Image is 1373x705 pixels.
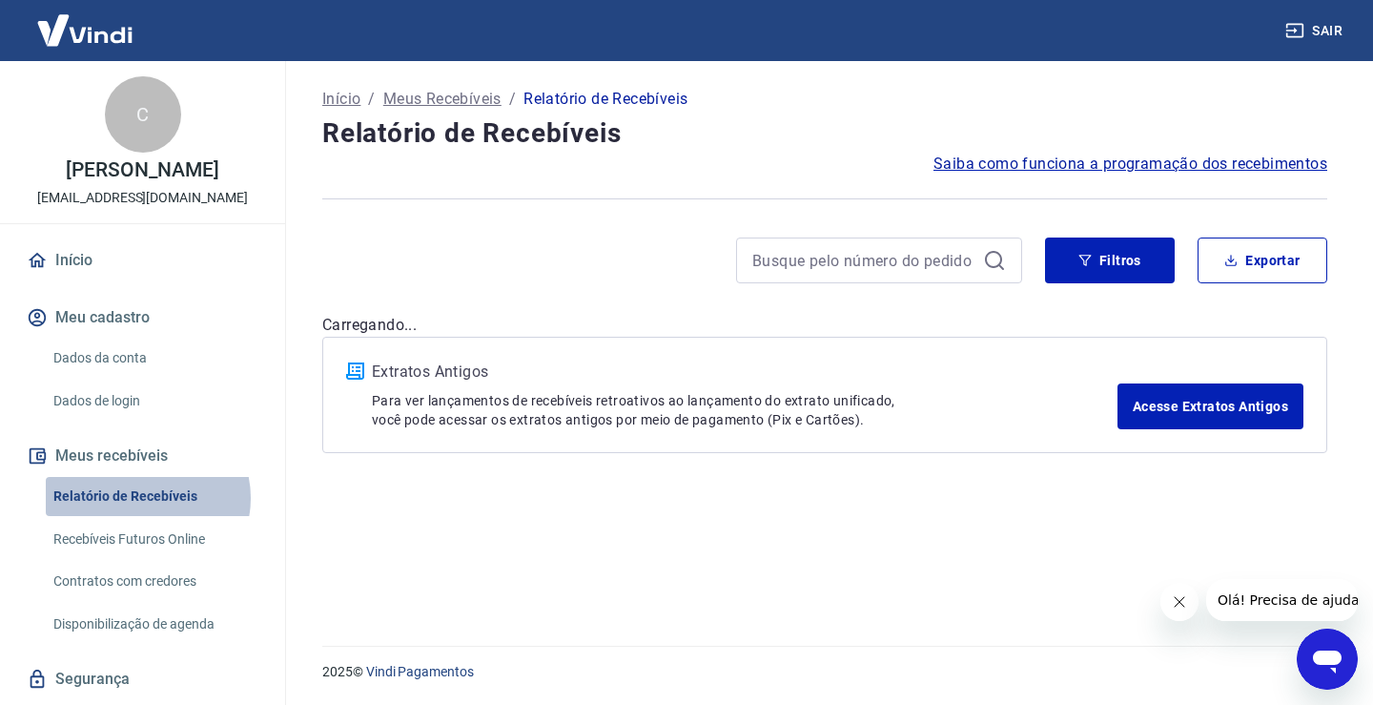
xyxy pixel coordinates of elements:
[383,88,502,111] a: Meus Recebíveis
[372,361,1117,384] p: Extratos Antigos
[66,160,218,180] p: [PERSON_NAME]
[1117,384,1303,429] a: Acesse Extratos Antigos
[346,363,364,380] img: ícone
[368,88,375,111] p: /
[37,188,248,208] p: [EMAIL_ADDRESS][DOMAIN_NAME]
[322,114,1327,153] h4: Relatório de Recebíveis
[509,88,516,111] p: /
[366,664,474,679] a: Vindi Pagamentos
[1206,579,1358,621] iframe: Mensagem da empresa
[46,562,262,601] a: Contratos com credores
[322,88,360,111] a: Início
[23,1,147,59] img: Vindi
[46,520,262,559] a: Recebíveis Futuros Online
[46,477,262,516] a: Relatório de Recebíveis
[23,239,262,281] a: Início
[1281,13,1350,49] button: Sair
[23,435,262,477] button: Meus recebíveis
[23,297,262,339] button: Meu cadastro
[105,76,181,153] div: C
[1160,583,1199,621] iframe: Fechar mensagem
[1045,238,1175,283] button: Filtros
[1198,238,1327,283] button: Exportar
[1297,629,1358,690] iframe: Botão para abrir a janela de mensagens
[372,391,1117,429] p: Para ver lançamentos de recebíveis retroativos ao lançamento do extrato unificado, você pode aces...
[752,246,975,275] input: Busque pelo número do pedido
[46,339,262,378] a: Dados da conta
[933,153,1327,176] a: Saiba como funciona a programação dos recebimentos
[322,662,1327,682] p: 2025 ©
[11,13,160,29] span: Olá! Precisa de ajuda?
[46,605,262,644] a: Disponibilização de agenda
[523,88,687,111] p: Relatório de Recebíveis
[23,658,262,700] a: Segurança
[322,314,1327,337] p: Carregando...
[46,382,262,421] a: Dados de login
